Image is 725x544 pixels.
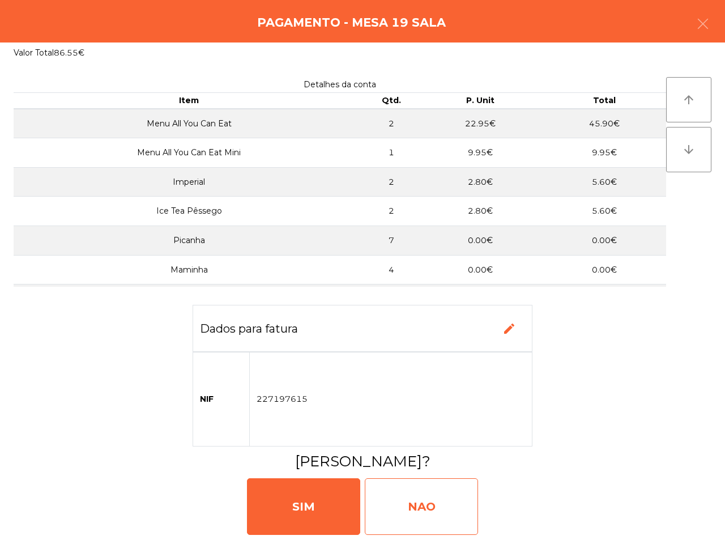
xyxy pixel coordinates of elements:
[14,284,364,314] td: Cachaço
[542,109,666,138] td: 45.90€
[14,226,364,256] td: Picanha
[365,478,478,535] div: NAO
[364,255,418,284] td: 4
[542,284,666,314] td: 0.00€
[14,255,364,284] td: Maminha
[419,167,543,197] td: 2.80€
[257,14,446,31] h4: Pagamento - Mesa 19 Sala
[502,322,516,335] span: edit
[666,77,711,122] button: arrow_upward
[13,451,712,471] h3: [PERSON_NAME]?
[542,93,666,109] th: Total
[14,197,364,226] td: Ice Tea Pêssego
[250,352,532,447] td: 227197615
[14,48,54,58] span: Valor Total
[247,478,360,535] div: SIM
[419,255,543,284] td: 0.00€
[419,138,543,168] td: 9.95€
[193,352,250,447] td: NIF
[364,197,418,226] td: 2
[419,226,543,256] td: 0.00€
[666,127,711,172] button: arrow_downward
[419,284,543,314] td: 0.00€
[542,226,666,256] td: 0.00€
[364,138,418,168] td: 1
[364,284,418,314] td: 4
[364,226,418,256] td: 7
[682,93,696,107] i: arrow_upward
[364,167,418,197] td: 2
[14,167,364,197] td: Imperial
[419,109,543,138] td: 22.95€
[682,143,696,156] i: arrow_downward
[14,138,364,168] td: Menu All You Can Eat Mini
[542,197,666,226] td: 5.60€
[54,48,84,58] span: 86.55€
[200,321,298,337] h3: Dados para fatura
[419,197,543,226] td: 2.80€
[304,79,376,90] span: Detalhes da conta
[493,312,525,345] button: edit
[364,109,418,138] td: 2
[542,167,666,197] td: 5.60€
[542,255,666,284] td: 0.00€
[542,138,666,168] td: 9.95€
[14,109,364,138] td: Menu All You Can Eat
[419,93,543,109] th: P. Unit
[14,93,364,109] th: Item
[364,93,418,109] th: Qtd.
